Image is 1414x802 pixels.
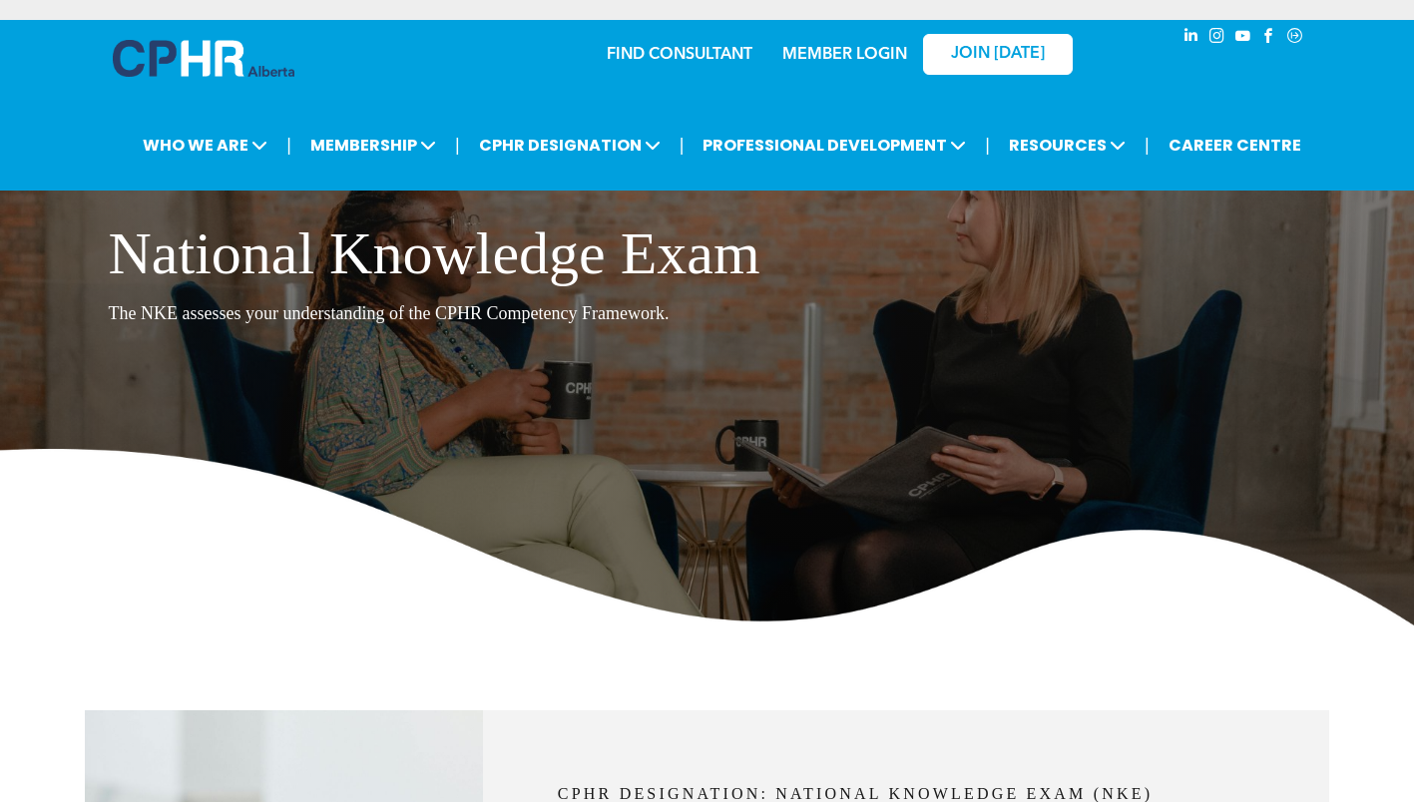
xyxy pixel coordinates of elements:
span: WHO WE ARE [137,127,273,164]
span: CPHR DESIGNATION [473,127,667,164]
a: FIND CONSULTANT [607,46,752,62]
a: facebook [1258,25,1280,52]
li: | [286,125,291,166]
span: The NKE assesses your understanding of the CPHR Competency Framework. [109,308,623,348]
li: | [680,125,685,166]
span: National Knowledge Exam [109,225,883,285]
span: MEMBERSHIP [304,127,442,164]
a: MEMBER LOGIN [782,46,907,62]
a: Social network [1284,25,1306,52]
img: A blue and white logo for cp alberta [113,40,294,77]
a: instagram [1206,25,1228,52]
a: JOIN [DATE] [923,34,1073,75]
li: | [1145,125,1150,166]
a: CAREER CENTRE [1163,127,1307,164]
a: youtube [1232,25,1254,52]
span: PROFESSIONAL DEVELOPMENT [697,127,972,164]
span: RESOURCES [1003,127,1132,164]
li: | [985,125,990,166]
a: linkedin [1180,25,1202,52]
span: JOIN [DATE] [951,45,1045,64]
li: | [455,125,460,166]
